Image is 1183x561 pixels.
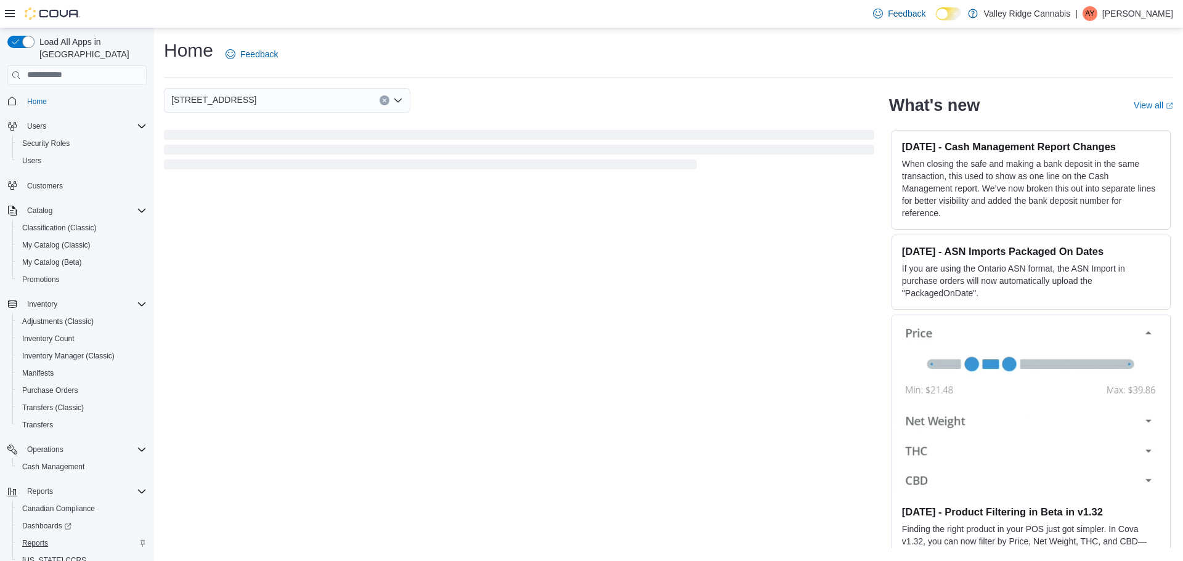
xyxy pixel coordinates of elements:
a: Home [22,94,52,109]
span: Transfers [22,420,53,430]
span: My Catalog (Classic) [17,238,147,252]
span: Loading [164,132,874,172]
h3: [DATE] - ASN Imports Packaged On Dates [902,245,1160,257]
img: Cova [25,7,80,20]
button: Classification (Classic) [12,219,152,236]
span: Inventory [22,297,147,312]
span: Feedback [888,7,925,20]
span: Security Roles [17,136,147,151]
span: Reports [17,536,147,551]
button: Operations [2,441,152,458]
span: Adjustments (Classic) [22,317,94,326]
p: | [1075,6,1078,21]
span: Users [27,121,46,131]
span: Purchase Orders [22,385,78,395]
span: My Catalog (Classic) [22,240,91,250]
span: Dark Mode [936,20,937,21]
button: Purchase Orders [12,382,152,399]
span: Reports [22,484,147,499]
button: Catalog [2,202,152,219]
span: Classification (Classic) [22,223,97,233]
span: Dashboards [17,519,147,533]
span: Canadian Compliance [17,501,147,516]
a: Canadian Compliance [17,501,100,516]
span: Inventory Count [22,334,75,344]
span: Transfers (Classic) [17,400,147,415]
span: Manifests [17,366,147,381]
span: Customers [22,178,147,193]
a: Cash Management [17,459,89,474]
a: Transfers (Classic) [17,400,89,415]
a: Manifests [17,366,59,381]
button: Manifests [12,365,152,382]
a: Inventory Manager (Classic) [17,349,120,363]
button: Home [2,92,152,110]
a: Dashboards [12,517,152,535]
p: If you are using the Ontario ASN format, the ASN Import in purchase orders will now automatically... [902,262,1160,299]
a: Feedback [221,42,283,67]
span: Load All Apps in [GEOGRAPHIC_DATA] [35,36,147,60]
h1: Home [164,38,213,63]
span: Reports [27,486,53,496]
button: Canadian Compliance [12,500,152,517]
span: My Catalog (Beta) [17,255,147,270]
a: Inventory Count [17,331,79,346]
span: My Catalog (Beta) [22,257,82,267]
span: [STREET_ADDRESS] [171,92,256,107]
span: Cash Management [17,459,147,474]
button: Inventory Manager (Classic) [12,347,152,365]
button: Users [22,119,51,134]
a: Reports [17,536,53,551]
button: Operations [22,442,68,457]
span: Catalog [22,203,147,218]
button: Reports [12,535,152,552]
button: Reports [22,484,58,499]
span: Reports [22,538,48,548]
span: Transfers (Classic) [22,403,84,413]
a: View allExternal link [1134,100,1173,110]
button: Inventory [22,297,62,312]
button: Transfers [12,416,152,434]
button: Security Roles [12,135,152,152]
button: Adjustments (Classic) [12,313,152,330]
button: Clear input [380,95,389,105]
button: Catalog [22,203,57,218]
a: Transfers [17,418,58,432]
a: Feedback [868,1,930,26]
button: Reports [2,483,152,500]
button: Customers [2,177,152,195]
span: Users [22,119,147,134]
p: When closing the safe and making a bank deposit in the same transaction, this used to show as one... [902,158,1160,219]
a: Users [17,153,46,168]
span: Inventory [27,299,57,309]
span: Manifests [22,368,54,378]
span: Security Roles [22,139,70,148]
a: Classification (Classic) [17,220,102,235]
a: Purchase Orders [17,383,83,398]
button: Users [2,118,152,135]
span: Operations [22,442,147,457]
a: Security Roles [17,136,75,151]
span: Adjustments (Classic) [17,314,147,329]
div: Andrew Yu [1083,6,1097,21]
span: Purchase Orders [17,383,147,398]
a: My Catalog (Classic) [17,238,96,252]
span: Inventory Manager (Classic) [22,351,115,361]
span: Promotions [22,275,60,285]
span: Users [22,156,41,166]
span: Users [17,153,147,168]
button: My Catalog (Beta) [12,254,152,271]
span: Customers [27,181,63,191]
span: Dashboards [22,521,71,531]
a: Dashboards [17,519,76,533]
span: Catalog [27,206,52,216]
button: Transfers (Classic) [12,399,152,416]
span: Inventory Manager (Classic) [17,349,147,363]
span: AY [1085,6,1094,21]
a: Customers [22,179,68,193]
span: Canadian Compliance [22,504,95,514]
button: Promotions [12,271,152,288]
button: Users [12,152,152,169]
h3: [DATE] - Product Filtering in Beta in v1.32 [902,506,1160,518]
span: Home [22,94,147,109]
